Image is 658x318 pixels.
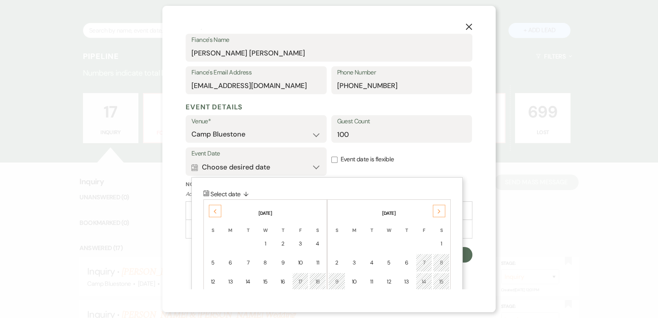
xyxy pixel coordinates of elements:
[368,259,375,267] div: 4
[438,259,444,267] div: 8
[186,190,472,198] p: Add a note about this lead. Notes are private to your venue.
[438,240,444,248] div: 1
[262,259,269,267] div: 8
[210,190,251,198] span: Select date
[210,278,216,286] div: 12
[331,157,338,163] input: Event date is flexible
[262,240,269,248] div: 1
[398,218,415,234] th: T
[314,259,321,267] div: 11
[328,218,345,234] th: S
[346,218,363,234] th: M
[191,35,467,46] label: Fiance's Name
[386,259,392,267] div: 5
[186,180,472,188] label: Notes
[337,67,467,78] label: Phone Number
[186,101,472,113] h5: Event Details
[328,200,450,217] th: [DATE]
[191,67,321,78] label: Fiance's Email Address
[297,240,304,248] div: 3
[421,259,427,267] div: 7
[279,240,286,248] div: 2
[279,259,286,267] div: 9
[262,278,269,286] div: 15
[297,259,304,267] div: 10
[403,278,410,286] div: 13
[438,278,444,286] div: 15
[416,218,432,234] th: F
[191,148,321,159] label: Event Date
[279,278,286,286] div: 16
[205,218,221,234] th: S
[333,259,340,267] div: 2
[314,240,321,248] div: 4
[331,147,472,172] label: Event date is flexible
[351,278,358,286] div: 10
[191,159,321,175] button: Choose desired date
[205,200,326,217] th: [DATE]
[337,116,467,127] label: Guest Count
[363,218,380,234] th: T
[333,278,340,286] div: 9
[386,278,392,286] div: 12
[314,278,321,286] div: 18
[257,218,274,234] th: W
[274,218,291,234] th: T
[245,259,251,267] div: 7
[245,278,251,286] div: 14
[381,218,397,234] th: W
[297,278,304,286] div: 17
[191,116,321,127] label: Venue*
[433,218,450,234] th: S
[309,218,326,234] th: S
[191,46,467,61] input: First and Last Name
[292,218,309,234] th: F
[227,278,234,286] div: 13
[368,278,375,286] div: 11
[243,189,248,199] span: ↓
[227,259,234,267] div: 6
[239,218,256,234] th: T
[210,259,216,267] div: 5
[222,218,239,234] th: M
[351,259,358,267] div: 3
[403,259,410,267] div: 6
[421,278,427,286] div: 14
